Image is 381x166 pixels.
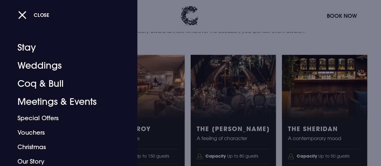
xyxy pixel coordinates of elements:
[17,140,112,154] a: Christmas
[17,93,112,111] a: Meetings & Events
[17,39,112,57] a: Stay
[17,75,112,93] a: Coq & Bull
[17,111,112,125] a: Special Offers
[17,57,112,75] a: Weddings
[18,9,49,21] button: Close
[34,12,49,18] span: Close
[17,125,112,140] a: Vouchers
